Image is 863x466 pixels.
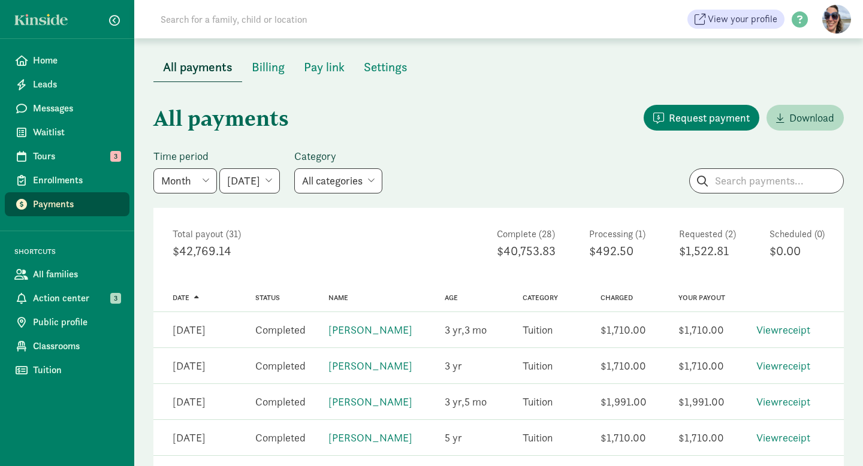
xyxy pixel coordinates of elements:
iframe: To enrich screen reader interactions, please activate Accessibility in Grammarly extension settings [803,408,863,466]
span: Tours [33,149,120,164]
div: Complete (28) [497,227,556,241]
a: Charged [601,293,633,302]
a: Tours 3 [5,144,129,168]
span: Completed [255,323,306,337]
a: Settings [354,60,417,74]
div: Scheduled (0) [770,227,825,241]
a: Age [445,293,458,302]
div: $42,769.14 [173,241,463,261]
input: Search payments... [690,169,843,193]
a: Tuition [5,358,129,382]
span: Enrollments [33,173,120,187]
div: $1,522.81 [679,241,736,261]
a: View your profile [687,10,784,29]
span: 3 [445,395,464,408]
div: Total payout (31) [173,227,463,241]
span: Download [789,110,834,126]
a: Public profile [5,310,129,334]
span: Home [33,53,120,68]
div: $1,710.00 [678,429,724,446]
span: Completed [255,359,306,373]
span: All payments [163,58,233,77]
span: View your profile [708,12,777,26]
span: 3 [445,359,462,373]
span: 5 [445,431,462,444]
a: Billing [242,60,294,74]
a: [PERSON_NAME] [328,323,412,337]
span: Request payment [669,110,750,126]
span: 3 [110,293,121,304]
div: Tuition [523,429,553,446]
a: [PERSON_NAME] [328,431,412,444]
a: Viewreceipt [756,431,810,444]
div: [DATE] [173,358,206,374]
span: Public profile [33,315,120,329]
span: Classrooms [33,339,120,353]
a: [PERSON_NAME] [328,359,412,373]
span: 3 [445,323,464,337]
div: Tuition [523,394,553,410]
div: [DATE] [173,429,206,446]
span: Waitlist [33,125,120,140]
a: Status [255,293,280,302]
a: Category [523,293,558,302]
span: 3 [110,151,121,162]
div: Requested (2) [679,227,736,241]
div: $492.50 [589,241,645,261]
a: Date [173,293,199,302]
a: All payments [153,60,242,74]
span: Completed [255,431,306,444]
div: $1,710.00 [678,358,724,374]
label: Time period [153,149,280,164]
div: Tuition [523,322,553,338]
a: Your payout [678,293,725,302]
a: Home [5,49,129,72]
div: $40,753.83 [497,241,556,261]
a: Viewreceipt [756,395,810,408]
div: $1,991.00 [601,394,647,410]
div: $1,710.00 [601,322,646,338]
a: Classrooms [5,334,129,358]
a: Viewreceipt [756,359,810,373]
span: Completed [255,395,306,408]
label: Category [294,149,382,164]
h1: All payments [153,96,496,140]
a: Messages [5,96,129,120]
button: Request payment [644,105,759,131]
div: Chat Widget [803,408,863,466]
div: Processing (1) [589,227,645,241]
div: $0.00 [770,241,825,261]
a: All families [5,262,129,286]
div: [DATE] [173,394,206,410]
a: Enrollments [5,168,129,192]
div: $1,710.00 [678,322,724,338]
button: All payments [153,53,242,82]
span: Action center [33,291,120,305]
button: Settings [354,53,417,81]
div: Tuition [523,358,553,374]
span: Payments [33,197,120,211]
span: Messages [33,101,120,116]
span: Settings [364,58,408,77]
div: $1,710.00 [601,429,646,446]
span: Pay link [304,58,345,77]
span: All families [33,267,120,282]
a: Action center 3 [5,286,129,310]
a: Leads [5,72,129,96]
span: Billing [252,58,285,77]
span: Date [173,293,189,302]
span: 5 [464,395,487,408]
button: Pay link [294,53,354,81]
a: Name [328,293,348,302]
a: [PERSON_NAME] [328,395,412,408]
a: Viewreceipt [756,323,810,337]
input: Search for a family, child or location [153,7,490,31]
a: Download [767,105,844,131]
span: Leads [33,77,120,92]
a: Waitlist [5,120,129,144]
